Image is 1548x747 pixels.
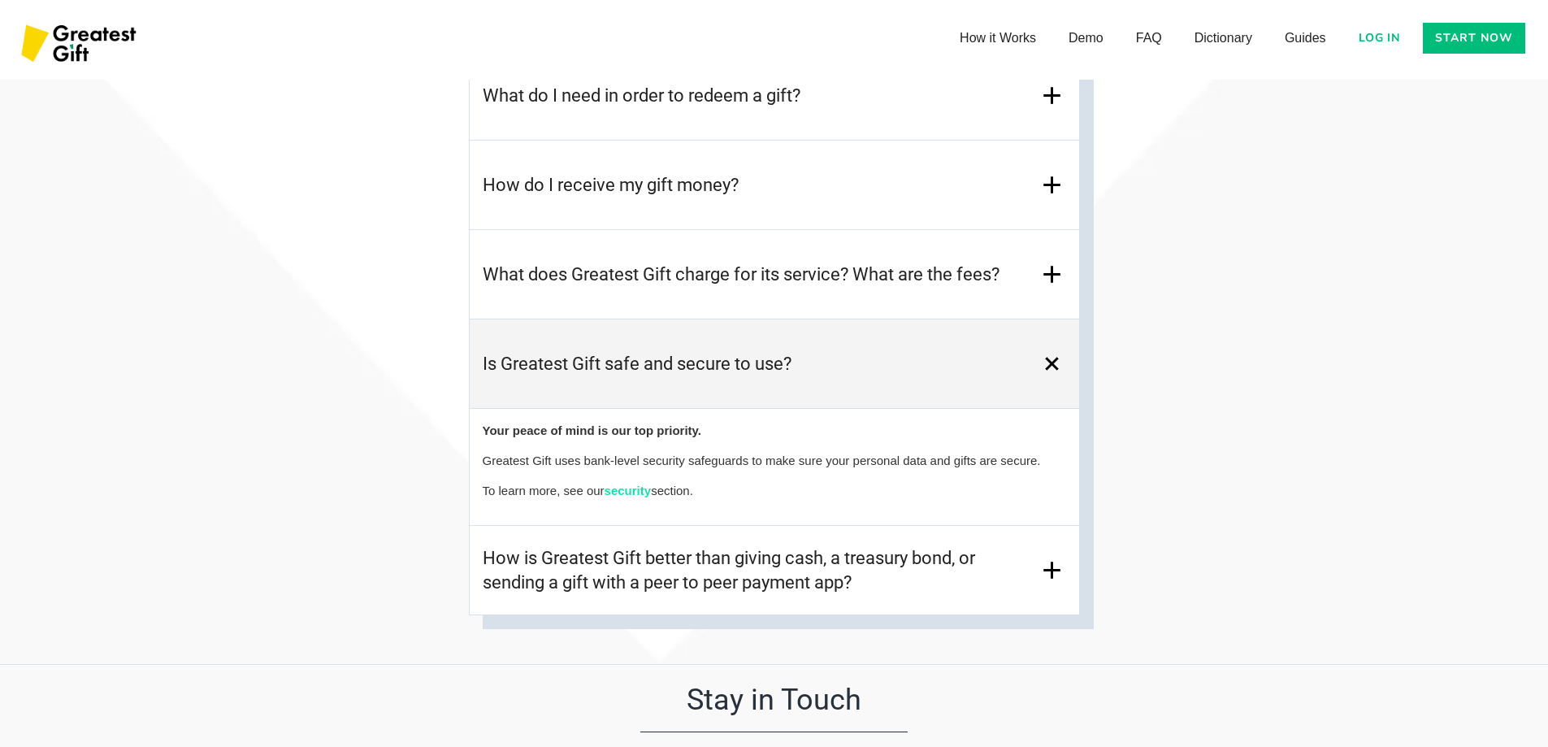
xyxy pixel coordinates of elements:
img: plus icon [1038,171,1066,199]
h3: What does Greatest Gift charge for its service? What are the fees? [483,263,999,287]
a: Dictionary [1178,22,1268,54]
div: Is Greatest Gift safe and secure to use? [470,319,1079,409]
div: How do I receive my gift money? [470,141,1079,230]
div: What does Greatest Gift charge for its service? What are the fees? [470,230,1079,319]
a: FAQ [1120,22,1178,54]
p: Greatest Gift uses bank-level security safeguards to make sure your personal data and gifts are s... [483,452,1066,470]
div: How is Greatest Gift better than giving cash, a treasury bond, or sending a gift with a peer to p... [470,526,1079,615]
p: To learn more, see our section. [483,482,1066,500]
a: Demo [1052,22,1120,54]
img: plus icon [1038,260,1066,289]
img: plus icon [1038,556,1066,584]
div: What do I need in order to redeem a gift? [470,51,1079,141]
a: How it Works [943,22,1052,54]
h3: How is Greatest Gift better than giving cash, a treasury bond, or sending a gift with a peer to p... [483,546,1038,595]
a: Start now [1423,23,1525,54]
img: Greatest Gift Logo [16,16,145,73]
a: security [605,484,652,497]
h3: Is Greatest Gift safe and secure to use? [483,352,791,376]
img: plus icon [1038,81,1066,110]
img: plus icon [1031,344,1071,384]
strong: Your peace of mind is our top priority. [483,423,701,437]
a: Log in [1349,23,1411,54]
nav: Is Greatest Gift safe and secure to use? [470,409,1079,525]
a: Guides [1268,22,1342,54]
h3: How do I receive my gift money? [483,173,739,198]
h3: What do I need in order to redeem a gift? [483,84,800,108]
a: home [16,16,145,73]
h2: Stay in Touch [392,681,1156,719]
